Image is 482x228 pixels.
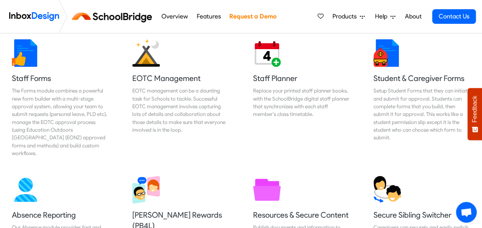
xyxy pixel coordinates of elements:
button: Feedback - Show survey [467,88,482,140]
div: EOTC management can be a daunting task for Schools to tackle. Successful EOTC management involves... [132,87,229,134]
h5: Absence Reporting [12,210,109,220]
img: 2022_01_13_icon_sibling_switch.svg [373,176,401,203]
img: 2022_01_13_icon_thumbsup.svg [12,39,39,67]
h5: EOTC Management [132,73,229,84]
img: 2022_01_25_icon_eonz.svg [132,39,160,67]
a: Student & Caregiver Forms Setup Student Forms that they can initiate and submit for approval. Stu... [367,33,476,164]
img: 2022_03_30_icon_virtual_conferences.svg [132,176,160,203]
a: Products [329,9,368,24]
a: Staff Planner Replace your printed staff planner books, with the SchoolBridge digital staff plann... [247,33,356,164]
a: About [403,9,424,24]
span: Feedback [471,96,478,122]
span: Products [332,12,360,21]
div: Setup Student Forms that they can initiate and submit for approval. Students can complete forms t... [373,87,470,142]
a: Help [372,9,398,24]
div: Open chat [456,202,477,223]
a: Request a Demo [227,9,278,24]
img: 2022_01_13_icon_absence.svg [12,176,39,203]
img: schoolbridge logo [71,7,157,26]
span: Help [375,12,390,21]
a: Contact Us [432,9,476,24]
h5: Resources & Secure Content [253,210,350,220]
img: 2022_01_13_icon_folder.svg [253,176,281,203]
a: Overview [159,9,190,24]
h5: Student & Caregiver Forms [373,73,470,84]
div: Replace your printed staff planner books, with the SchoolBridge digital staff planner that synchr... [253,87,350,118]
img: 2022_01_17_icon_daily_planner.svg [253,39,281,67]
h5: Staff Forms [12,73,109,84]
h5: Staff Planner [253,73,350,84]
a: Features [194,9,223,24]
h5: Secure Sibling Switcher [373,210,470,220]
a: EOTC Management EOTC management can be a daunting task for Schools to tackle. Successful EOTC man... [126,33,235,164]
div: The Forms module combines a powerful new form builder with a multi-stage approval system, allowin... [12,87,109,157]
img: 2022_01_13_icon_student_form.svg [373,39,401,67]
a: Staff Forms The Forms module combines a powerful new form builder with a multi-stage approval sys... [6,33,115,164]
